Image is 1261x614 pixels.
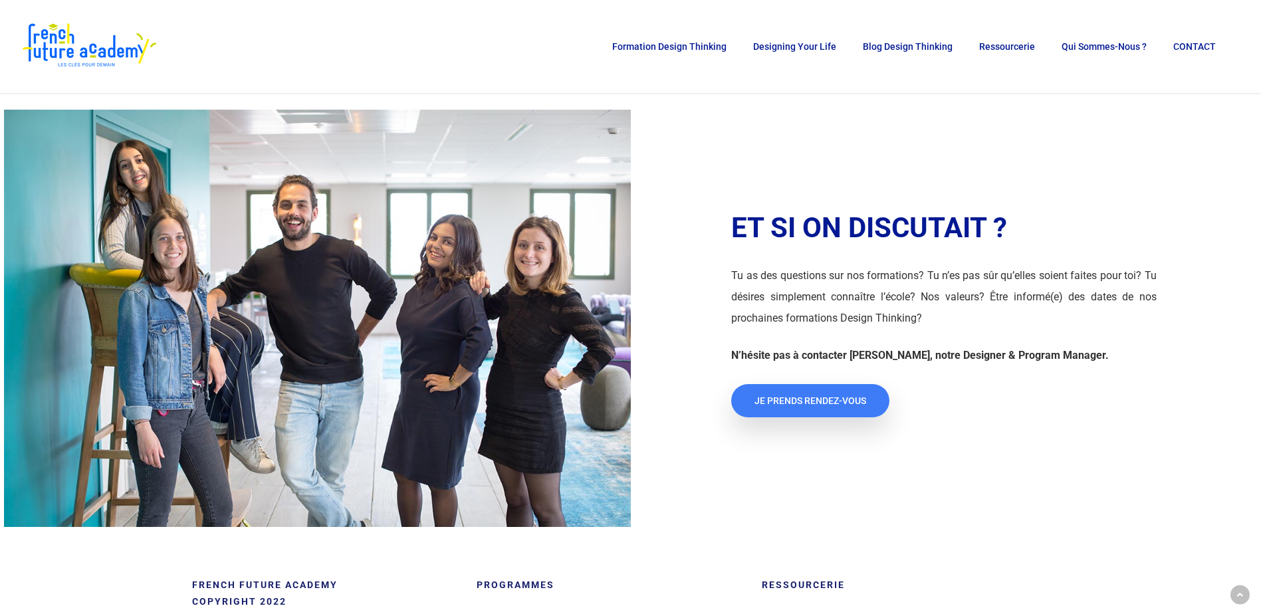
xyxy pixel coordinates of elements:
[856,42,959,51] a: Blog Design Thinking
[979,41,1035,52] span: Ressourcerie
[973,42,1042,51] a: Ressourcerie
[731,349,1109,361] strong: N’hésite pas à contacter [PERSON_NAME], notre Designer & Program Manager.
[762,577,1030,593] h5: Ressourcerie
[612,41,727,52] span: Formation Design Thinking
[863,41,953,52] span: Blog Design Thinking
[1173,41,1216,52] span: CONTACT
[754,394,866,407] span: JE PRENDS RENDEZ-VOUS
[1062,41,1147,52] span: Qui sommes-nous ?
[753,41,836,52] span: Designing Your Life
[606,42,733,51] a: Formation Design Thinking
[746,42,843,51] a: Designing Your Life
[731,211,1157,245] h2: ET SI ON DISCUTAIT ?
[731,265,1157,345] p: Tu as des questions sur nos formations? Tu n’es pas sûr qu’elles soient faites pour toi? Tu désir...
[192,577,460,610] h5: French Future Academy Copyright 2022
[731,384,889,417] a: JE PRENDS RENDEZ-VOUS
[1167,42,1222,51] a: CONTACT
[477,577,745,593] h5: Programmes
[19,20,159,73] img: French Future Academy
[1055,42,1153,51] a: Qui sommes-nous ?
